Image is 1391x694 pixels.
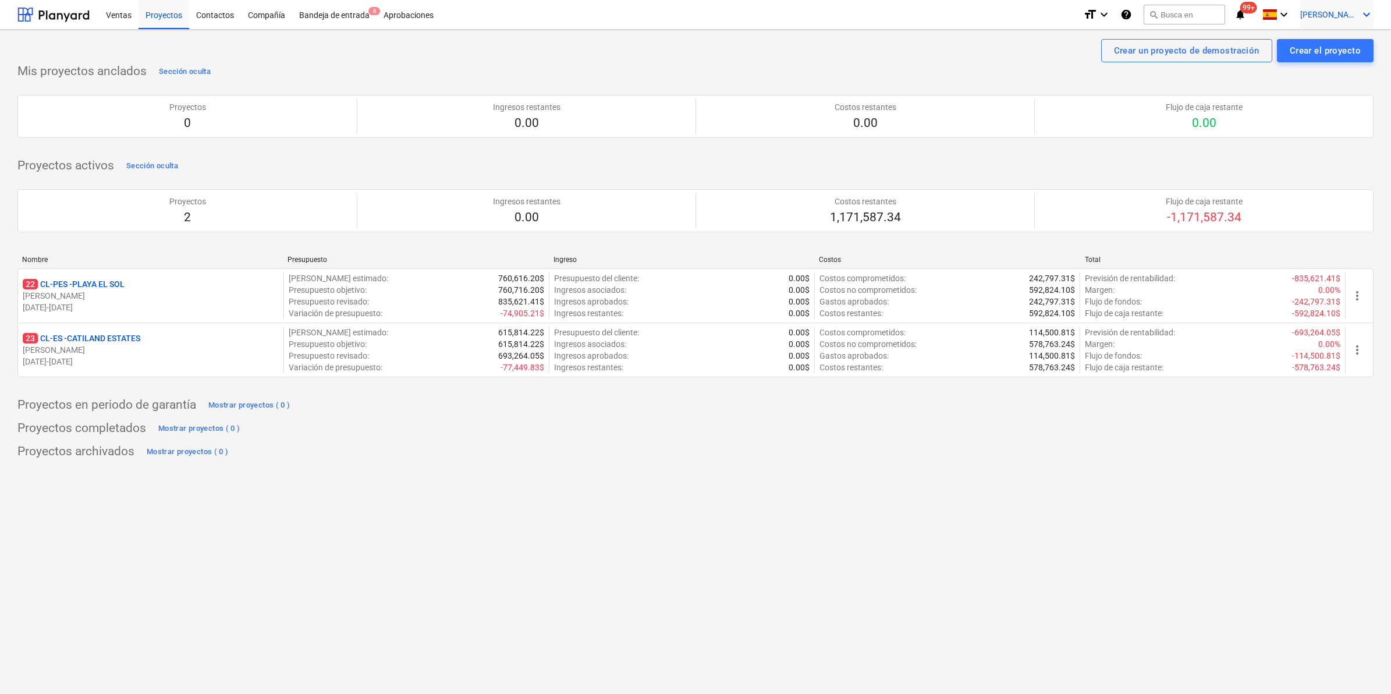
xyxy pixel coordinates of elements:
[1166,101,1243,113] p: Flujo de caja restante
[1292,272,1340,284] p: -835,621.41$
[498,296,544,307] p: 835,621.41$
[17,397,196,413] p: Proyectos en periodo de garantía
[169,210,206,226] p: 2
[368,7,380,15] span: 8
[1234,8,1246,22] i: notifications
[1277,39,1374,62] button: Crear el proyecto
[554,350,629,362] p: Ingresos aprobados :
[1097,8,1111,22] i: keyboard_arrow_down
[835,115,896,132] p: 0.00
[205,396,293,415] button: Mostrar proyectos ( 0 )
[23,278,279,313] div: 22CL-PES -PLAYA EL SOL[PERSON_NAME][DATE]-[DATE]
[789,362,810,373] p: 0.00$
[1085,338,1115,350] p: Margen :
[819,272,906,284] p: Costos comprometidos :
[1292,350,1340,362] p: -114,500.81$
[159,65,211,79] div: Sección oculta
[819,296,889,307] p: Gastos aprobados :
[819,256,1075,264] div: Costos
[493,196,560,207] p: Ingresos restantes
[289,272,388,284] p: [PERSON_NAME] estimado :
[1318,338,1340,350] p: 0.00%
[288,256,544,264] div: Presupuesto
[289,362,382,373] p: Variación de presupuesto :
[289,338,367,350] p: Presupuesto objetivo :
[501,362,544,373] p: -77,449.83$
[1085,284,1115,296] p: Margen :
[126,160,178,173] div: Sección oculta
[1029,350,1075,362] p: 114,500.81$
[1029,307,1075,319] p: 592,824.10$
[1318,284,1340,296] p: 0.00%
[554,284,626,296] p: Ingresos asociados :
[23,332,140,344] p: CL-ES - CATILAND ESTATES
[1333,638,1391,694] div: Widget de chat
[830,210,901,226] p: 1,171,587.34
[554,327,639,338] p: Presupuesto del cliente :
[23,356,279,367] p: [DATE] - [DATE]
[819,350,889,362] p: Gastos aprobados :
[23,302,279,313] p: [DATE] - [DATE]
[1120,8,1132,22] i: Base de conocimientos
[144,442,232,461] button: Mostrar proyectos ( 0 )
[789,284,810,296] p: 0.00$
[23,290,279,302] p: [PERSON_NAME]
[1166,196,1243,207] p: Flujo de caja restante
[819,327,906,338] p: Costos comprometidos :
[1292,327,1340,338] p: -693,264.05$
[1277,8,1291,22] i: keyboard_arrow_down
[498,338,544,350] p: 615,814.22$
[493,210,560,226] p: 0.00
[554,307,623,319] p: Ingresos restantes :
[1292,307,1340,319] p: -592,824.10$
[493,101,560,113] p: Ingresos restantes
[1144,5,1225,24] button: Busca en
[1085,272,1175,284] p: Previsión de rentabilidad :
[1101,39,1272,62] button: Crear un proyecto de demostración
[1360,8,1374,22] i: keyboard_arrow_down
[835,101,896,113] p: Costos restantes
[1240,2,1257,13] span: 99+
[553,256,810,264] div: Ingreso
[554,296,629,307] p: Ingresos aprobados :
[17,63,147,80] p: Mis proyectos anclados
[1300,10,1358,19] span: [PERSON_NAME][GEOGRAPHIC_DATA]
[147,445,229,459] div: Mostrar proyectos ( 0 )
[498,350,544,362] p: 693,264.05$
[498,272,544,284] p: 760,616.20$
[498,327,544,338] p: 615,814.22$
[1333,638,1391,694] iframe: Chat Widget
[789,272,810,284] p: 0.00$
[289,284,367,296] p: Presupuesto objetivo :
[1029,272,1075,284] p: 242,797.31$
[819,284,917,296] p: Costos no comprometidos :
[1029,296,1075,307] p: 242,797.31$
[1114,43,1259,58] div: Crear un proyecto de demostración
[169,196,206,207] p: Proyectos
[22,256,278,264] div: Nombre
[498,284,544,296] p: 760,716.20$
[501,307,544,319] p: -74,905.21$
[158,422,240,435] div: Mostrar proyectos ( 0 )
[289,350,369,362] p: Presupuesto revisado :
[1029,362,1075,373] p: 578,763.24$
[1085,327,1175,338] p: Previsión de rentabilidad :
[1085,362,1163,373] p: Flujo de caja restante :
[789,350,810,362] p: 0.00$
[789,327,810,338] p: 0.00$
[123,157,181,175] button: Sección oculta
[155,419,243,438] button: Mostrar proyectos ( 0 )
[1166,115,1243,132] p: 0.00
[1029,338,1075,350] p: 578,763.24$
[23,332,279,367] div: 23CL-ES -CATILAND ESTATES[PERSON_NAME][DATE]-[DATE]
[17,444,134,460] p: Proyectos archivados
[789,307,810,319] p: 0.00$
[1085,307,1163,319] p: Flujo de caja restante :
[1085,296,1142,307] p: Flujo de fondos :
[23,333,38,344] span: 23
[289,296,369,307] p: Presupuesto revisado :
[493,115,560,132] p: 0.00
[1292,362,1340,373] p: -578,763.24$
[169,101,206,113] p: Proyectos
[1166,210,1243,226] p: -1,171,587.34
